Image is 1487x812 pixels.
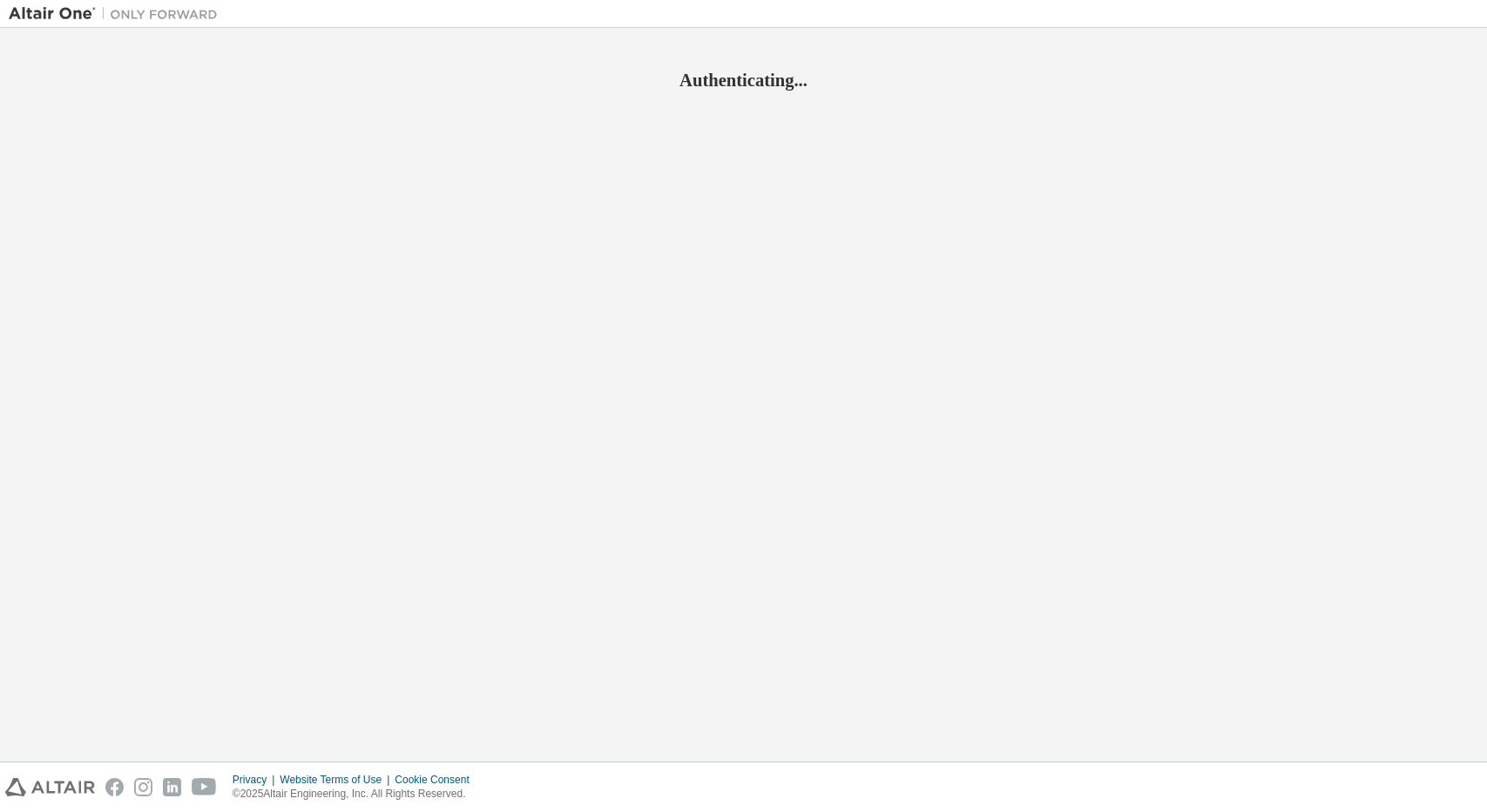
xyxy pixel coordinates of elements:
[280,773,395,787] div: Website Terms of Use
[9,5,226,23] img: Altair One
[233,773,280,787] div: Privacy
[233,787,480,802] p: © 2025 Altair Engineering, Inc. All Rights Reserved.
[163,778,181,796] img: linkedin.svg
[105,778,124,796] img: facebook.svg
[395,773,479,787] div: Cookie Consent
[9,69,1478,91] h2: Authenticating...
[5,778,95,796] img: altair_logo.svg
[134,778,152,796] img: instagram.svg
[192,778,217,796] img: youtube.svg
